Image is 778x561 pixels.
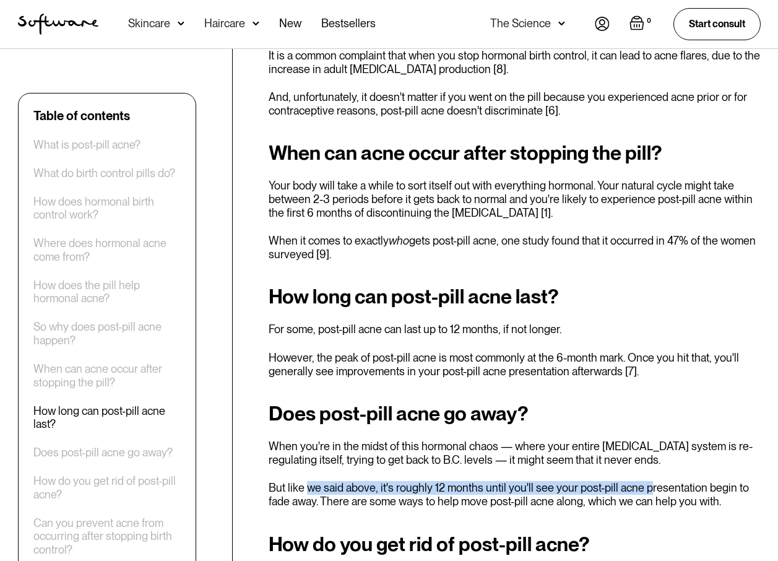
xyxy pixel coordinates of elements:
div: 0 [644,15,654,27]
h2: How do you get rid of post-pill acne? [269,533,761,555]
p: And, unfortunately, it doesn't matter if you went on the pill because you experienced acne prior ... [269,90,761,117]
img: arrow down [558,17,565,30]
h2: How long can post-pill acne last? [269,285,761,308]
img: Software Logo [18,14,98,35]
h2: Does post-pill acne go away? [269,402,761,425]
a: How does the pill help hormonal acne? [33,279,181,305]
img: arrow down [178,17,184,30]
a: Open empty cart [629,15,654,33]
a: How does hormonal birth control work? [33,195,181,222]
h2: When can acne occur after stopping the pill? [269,142,761,164]
a: How do you get rid of post-pill acne? [33,475,181,502]
p: However, the peak of post-pill acne is most commonly at the 6-month mark. Once you hit that, you'... [269,351,761,378]
a: When can acne occur after stopping the pill? [33,362,181,389]
div: The Science [490,17,551,30]
a: What do birth control pills do? [33,167,175,180]
div: Skincare [128,17,170,30]
a: What is post-pill acne? [33,138,140,152]
a: home [18,14,98,35]
p: But like we said above, it's roughly 12 months until you'll see your post-pill acne presentation ... [269,481,761,508]
p: For some, post-pill acne can last up to 12 months, if not longer. [269,323,761,336]
p: It is a common complaint that when you stop hormonal birth control, it can lead to acne flares, d... [269,49,761,76]
a: Can you prevent acne from occurring after stopping birth control? [33,516,181,557]
div: Table of contents [33,108,130,123]
div: Haircare [204,17,245,30]
a: Start consult [673,8,761,40]
em: who [389,234,409,247]
p: When you're in the midst of this hormonal chaos — where your entire [MEDICAL_DATA] system is re-r... [269,440,761,466]
img: arrow down [253,17,259,30]
p: Your body will take a while to sort itself out with everything hormonal. Your natural cycle might... [269,179,761,219]
a: How long can post-pill acne last? [33,404,181,431]
p: When it comes to exactly gets post-pill acne, one study found that it occurred in 47% of the wome... [269,234,761,261]
a: Does post-pill acne go away? [33,446,173,460]
a: Where does hormonal acne come from? [33,237,181,264]
a: So why does post-pill acne happen? [33,321,181,347]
